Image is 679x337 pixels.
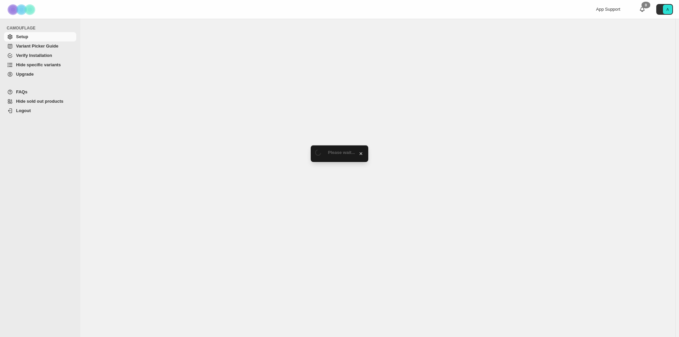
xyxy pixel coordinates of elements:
[16,53,52,58] span: Verify Installation
[328,150,355,155] span: Please wait...
[4,60,76,70] a: Hide specific variants
[639,6,646,13] a: 0
[16,62,61,67] span: Hide specific variants
[16,108,31,113] span: Logout
[642,2,650,8] div: 0
[663,5,672,14] span: Avatar with initials A
[5,0,39,19] img: Camouflage
[16,89,27,94] span: FAQs
[16,44,58,49] span: Variant Picker Guide
[16,72,34,77] span: Upgrade
[4,106,76,115] a: Logout
[4,51,76,60] a: Verify Installation
[4,70,76,79] a: Upgrade
[4,87,76,97] a: FAQs
[596,7,620,12] span: App Support
[4,41,76,51] a: Variant Picker Guide
[4,32,76,41] a: Setup
[16,34,28,39] span: Setup
[7,25,77,31] span: CAMOUFLAGE
[16,99,64,104] span: Hide sold out products
[666,7,669,11] text: A
[656,4,673,15] button: Avatar with initials A
[4,97,76,106] a: Hide sold out products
